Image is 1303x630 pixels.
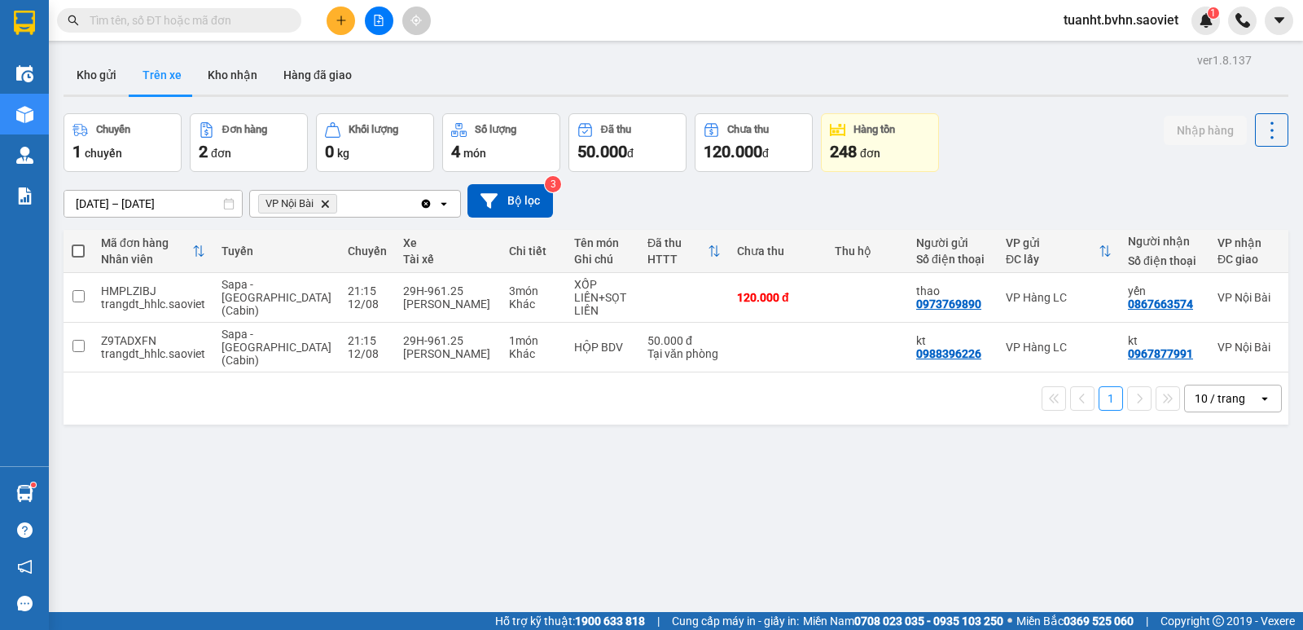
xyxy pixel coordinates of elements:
div: HỘP BDV [574,341,631,354]
button: Khối lượng0kg [316,113,434,172]
div: XỐP LIỀN+SỌT LIỀN [574,278,631,317]
span: 50.000 [577,142,627,161]
div: [PERSON_NAME] [403,347,493,360]
svg: open [437,197,450,210]
div: 50.000 đ [647,334,721,347]
div: Mã đơn hàng [101,236,192,249]
div: thao [916,284,989,297]
div: Người nhận [1128,235,1201,248]
span: Cung cấp máy in - giấy in: [672,612,799,630]
div: Khác [509,347,558,360]
div: 12/08 [348,347,387,360]
span: ⚪️ [1007,618,1012,624]
button: Trên xe [129,55,195,95]
button: Bộ lọc [467,184,553,218]
div: VP Hàng LC [1006,341,1112,354]
div: 0988396226 [916,347,981,360]
div: 29H-961.25 [403,334,493,347]
div: HMPLZIBJ [101,284,205,297]
div: 21:15 [348,284,387,297]
span: món [463,147,486,160]
div: 0967877991 [1128,347,1193,360]
div: kt [1128,334,1201,347]
div: Tên món [574,236,631,249]
div: VP Hàng LC [1006,291,1112,304]
span: 248 [830,142,857,161]
span: | [1146,612,1148,630]
div: 0973769890 [916,297,981,311]
div: Hàng tồn [853,124,895,135]
img: phone-icon [1235,13,1250,28]
div: VP gửi [1006,236,1099,249]
div: [PERSON_NAME] [403,297,493,311]
div: Ghi chú [574,253,631,266]
span: | [657,612,660,630]
button: Kho nhận [195,55,270,95]
span: 1 [1210,7,1216,19]
span: tuanht.bvhn.saoviet [1051,10,1191,30]
button: Nhập hàng [1164,116,1247,145]
span: file-add [373,15,384,26]
div: Chưa thu [727,124,769,135]
svg: Delete [320,199,330,209]
input: Selected VP Nội Bài. [340,196,342,212]
button: plus [327,7,355,35]
span: 0 [325,142,334,161]
button: Chưa thu120.000đ [695,113,813,172]
button: Kho gửi [64,55,129,95]
span: đ [627,147,634,160]
span: chuyến [85,147,122,160]
div: ver 1.8.137 [1197,51,1252,69]
svg: Clear all [419,197,432,210]
div: ĐC lấy [1006,253,1099,266]
img: logo-vxr [14,11,35,35]
span: 1 [72,142,81,161]
span: đ [762,147,769,160]
span: Miền Nam [803,612,1003,630]
span: 2 [199,142,208,161]
div: kt [916,334,989,347]
span: message [17,596,33,611]
span: 120.000 [704,142,762,161]
strong: 0369 525 060 [1064,615,1134,628]
div: 10 / trang [1195,390,1245,407]
div: Số điện thoại [916,253,989,266]
div: Chi tiết [509,245,558,258]
span: question-circle [17,522,33,538]
div: Tại văn phòng [647,347,721,360]
button: Đã thu50.000đ [568,113,687,172]
div: Chuyến [348,245,387,258]
sup: 1 [1208,7,1219,19]
div: Tuyến [222,245,331,258]
span: copyright [1213,615,1224,627]
div: trangdt_hhlc.saoviet [101,347,205,360]
div: Người gửi [916,236,989,249]
div: Nhân viên [101,253,192,266]
span: search [68,15,79,26]
div: 12/08 [348,297,387,311]
img: warehouse-icon [16,65,33,82]
div: Đã thu [601,124,631,135]
span: aim [410,15,422,26]
div: yến [1128,284,1201,297]
sup: 3 [545,176,561,192]
div: Đã thu [647,236,708,249]
div: Xe [403,236,493,249]
div: 29H-961.25 [403,284,493,297]
span: plus [336,15,347,26]
img: solution-icon [16,187,33,205]
div: Chuyến [96,124,130,135]
div: HTTT [647,253,708,266]
sup: 1 [31,482,36,487]
img: warehouse-icon [16,106,33,123]
input: Select a date range. [64,191,242,217]
button: Chuyến1chuyến [64,113,182,172]
img: warehouse-icon [16,485,33,502]
div: Khối lượng [349,124,398,135]
div: trangdt_hhlc.saoviet [101,297,205,311]
div: 120.000 đ [737,291,818,304]
input: Tìm tên, số ĐT hoặc mã đơn [90,11,282,29]
span: đơn [860,147,880,160]
div: 21:15 [348,334,387,347]
div: Số điện thoại [1128,254,1201,267]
